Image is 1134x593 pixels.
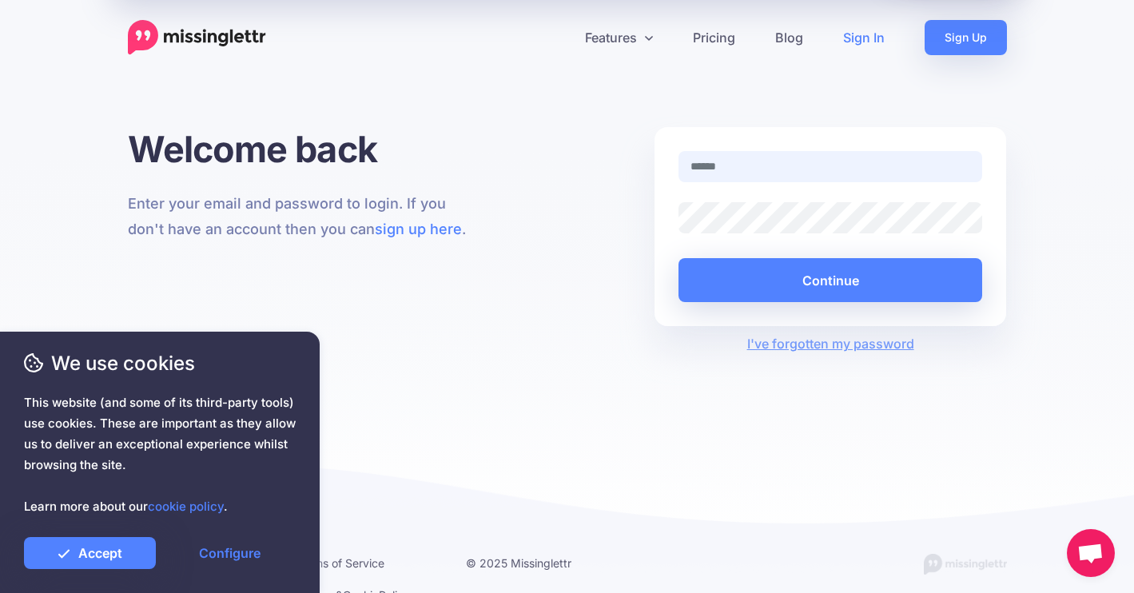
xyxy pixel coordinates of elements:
[24,349,296,377] span: We use cookies
[925,20,1007,55] a: Sign Up
[673,20,755,55] a: Pricing
[466,553,611,573] li: © 2025 Missinglettr
[823,20,905,55] a: Sign In
[148,499,224,514] a: cookie policy
[24,392,296,517] span: This website (and some of its third-party tools) use cookies. These are important as they allow u...
[24,537,156,569] a: Accept
[296,556,384,570] a: Terms of Service
[1067,529,1115,577] a: Open chat
[747,336,914,352] a: I've forgotten my password
[755,20,823,55] a: Blog
[375,221,462,237] a: sign up here
[678,258,983,302] button: Continue
[565,20,673,55] a: Features
[164,537,296,569] a: Configure
[128,127,480,171] h1: Welcome back
[128,191,480,242] p: Enter your email and password to login. If you don't have an account then you can .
